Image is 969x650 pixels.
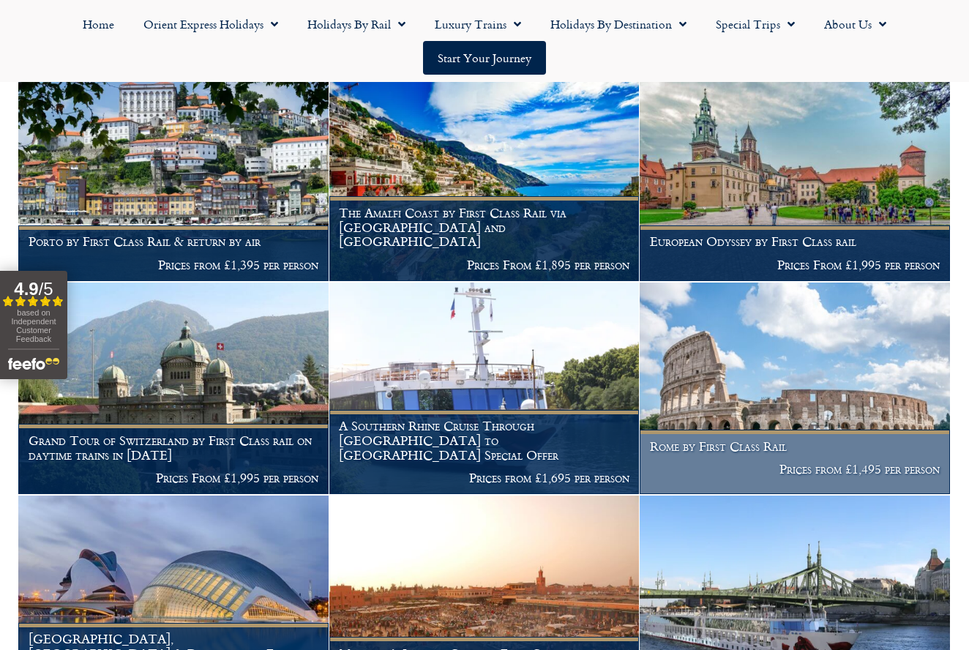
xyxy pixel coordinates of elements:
[18,283,329,495] a: Grand Tour of Switzerland by First Class rail on daytime trains in [DATE] Prices From £1,995 per ...
[29,433,319,462] h1: Grand Tour of Switzerland by First Class rail on daytime trains in [DATE]
[650,234,940,249] h1: European Odyssey by First Class rail
[650,439,940,454] h1: Rome by First Class Rail
[339,206,629,249] h1: The Amalfi Coast by First Class Rail via [GEOGRAPHIC_DATA] and [GEOGRAPHIC_DATA]
[293,7,420,41] a: Holidays by Rail
[7,7,962,75] nav: Menu
[650,462,940,477] p: Prices from £1,495 per person
[420,7,536,41] a: Luxury Trains
[68,7,129,41] a: Home
[18,70,329,282] a: Porto by First Class Rail & return by air Prices from £1,395 per person
[29,258,319,272] p: Prices from £1,395 per person
[701,7,809,41] a: Special Trips
[29,234,319,249] h1: Porto by First Class Rail & return by air
[29,471,319,485] p: Prices From £1,995 per person
[329,283,640,495] a: A Southern Rhine Cruise Through [GEOGRAPHIC_DATA] to [GEOGRAPHIC_DATA] Special Offer Prices from ...
[339,471,629,485] p: Prices from £1,695 per person
[329,70,640,282] a: The Amalfi Coast by First Class Rail via [GEOGRAPHIC_DATA] and [GEOGRAPHIC_DATA] Prices From £1,8...
[809,7,901,41] a: About Us
[640,70,951,282] a: European Odyssey by First Class rail Prices From £1,995 per person
[536,7,701,41] a: Holidays by Destination
[640,283,951,495] a: Rome by First Class Rail Prices from £1,495 per person
[423,41,546,75] a: Start your Journey
[339,419,629,462] h1: A Southern Rhine Cruise Through [GEOGRAPHIC_DATA] to [GEOGRAPHIC_DATA] Special Offer
[129,7,293,41] a: Orient Express Holidays
[650,258,940,272] p: Prices From £1,995 per person
[339,258,629,272] p: Prices From £1,895 per person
